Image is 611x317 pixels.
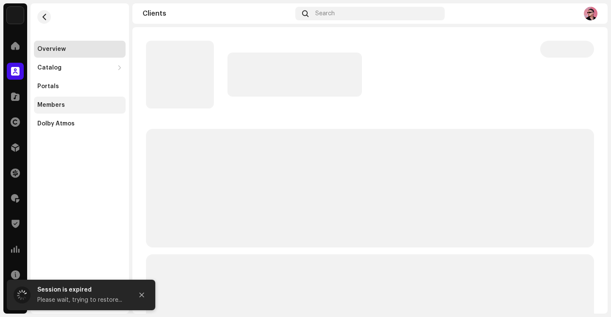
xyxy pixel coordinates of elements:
img: 3510e9c2-cc3f-4b6a-9b7a-8c4b2eabcfaf [584,7,597,20]
button: Close [133,286,150,303]
div: Members [37,102,65,108]
span: Search [315,10,335,17]
re-m-nav-dropdown: Catalog [34,59,126,76]
div: Dolby Atmos [37,120,75,127]
div: Portals [37,83,59,90]
div: Session is expired [37,285,126,295]
re-m-nav-item: Overview [34,41,126,58]
div: Overview [37,46,66,53]
div: Please wait, trying to restore... [37,295,126,305]
div: Clients [143,10,292,17]
img: 3f8b1ee6-8fa8-4d5b-9023-37de06d8e731 [7,7,24,24]
re-m-nav-item: Dolby Atmos [34,115,126,132]
div: Catalog [37,64,62,71]
re-m-nav-item: Members [34,97,126,114]
re-m-nav-item: Portals [34,78,126,95]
